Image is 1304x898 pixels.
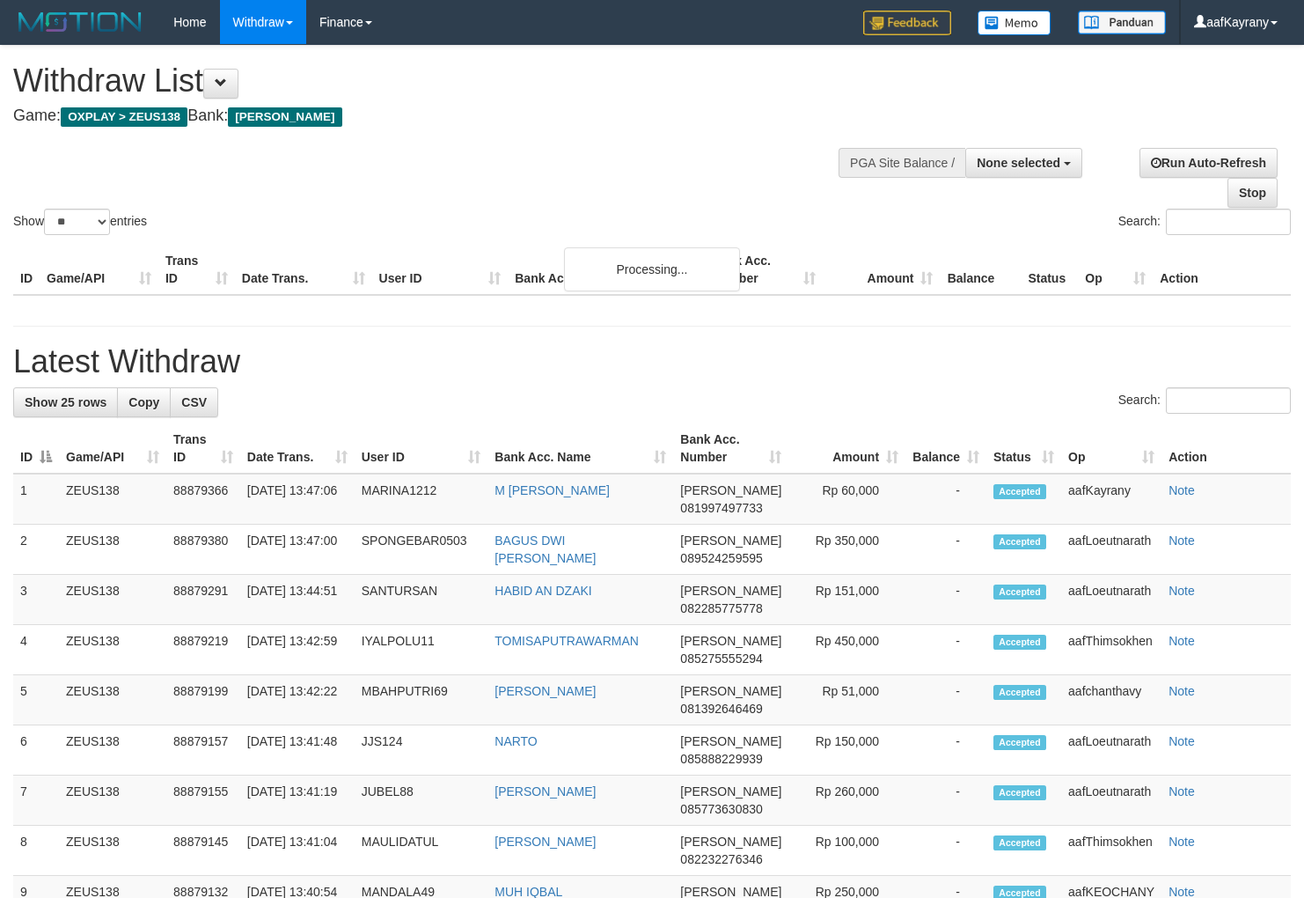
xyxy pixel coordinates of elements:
th: Balance [940,245,1021,295]
th: ID: activate to sort column descending [13,423,59,474]
td: - [905,575,986,625]
td: [DATE] 13:41:48 [240,725,355,776]
td: SANTURSAN [355,575,488,625]
img: Button%20Memo.svg [978,11,1051,35]
td: 1 [13,474,59,525]
th: Game/API [40,245,158,295]
td: ZEUS138 [59,525,166,575]
a: M [PERSON_NAME] [494,483,610,497]
td: Rp 100,000 [788,826,905,876]
td: Rp 450,000 [788,625,905,675]
h1: Latest Withdraw [13,344,1291,379]
td: Rp 350,000 [788,525,905,575]
a: BAGUS DWI [PERSON_NAME] [494,534,596,565]
a: HABID AN DZAKI [494,584,591,598]
td: 88879366 [166,474,240,525]
img: panduan.png [1078,11,1166,34]
span: CSV [181,395,207,409]
span: Copy 081392646469 to clipboard [680,702,762,716]
td: Rp 151,000 [788,575,905,625]
td: ZEUS138 [59,725,166,776]
th: Bank Acc. Name: activate to sort column ascending [487,423,673,474]
td: ZEUS138 [59,776,166,826]
td: aafKayrany [1061,474,1161,525]
span: Copy [128,395,159,409]
a: Note [1168,483,1195,497]
span: Accepted [993,835,1046,850]
td: ZEUS138 [59,826,166,876]
td: JUBEL88 [355,776,488,826]
input: Search: [1166,387,1291,414]
span: Copy 082285775778 to clipboard [680,601,762,615]
a: Note [1168,784,1195,799]
td: - [905,725,986,776]
td: [DATE] 13:47:00 [240,525,355,575]
th: Trans ID: activate to sort column ascending [166,423,240,474]
th: Op: activate to sort column ascending [1061,423,1161,474]
td: IYALPOLU11 [355,625,488,675]
td: aafLoeutnarath [1061,575,1161,625]
td: 2 [13,525,59,575]
th: User ID: activate to sort column ascending [355,423,488,474]
span: None selected [977,156,1060,170]
td: 88879145 [166,826,240,876]
td: [DATE] 13:42:22 [240,675,355,725]
h4: Game: Bank: [13,107,852,125]
a: Run Auto-Refresh [1139,148,1278,178]
span: Show 25 rows [25,395,106,409]
td: 5 [13,675,59,725]
div: PGA Site Balance / [839,148,965,178]
span: Copy 085275555294 to clipboard [680,651,762,666]
a: Note [1168,584,1195,598]
td: 6 [13,725,59,776]
span: Accepted [993,484,1046,499]
th: Game/API: activate to sort column ascending [59,423,166,474]
a: [PERSON_NAME] [494,784,596,799]
th: Bank Acc. Number [705,245,823,295]
td: 88879219 [166,625,240,675]
th: Status: activate to sort column ascending [986,423,1061,474]
img: Feedback.jpg [863,11,951,35]
a: [PERSON_NAME] [494,835,596,849]
td: 4 [13,625,59,675]
a: Stop [1227,178,1278,208]
label: Search: [1118,387,1291,414]
td: ZEUS138 [59,474,166,525]
td: [DATE] 13:41:04 [240,826,355,876]
td: aafchanthavy [1061,675,1161,725]
td: MARINA1212 [355,474,488,525]
th: Op [1078,245,1153,295]
td: 8 [13,826,59,876]
label: Search: [1118,209,1291,235]
span: [PERSON_NAME] [680,584,781,598]
div: Processing... [564,247,740,291]
span: Copy 089524259595 to clipboard [680,551,762,565]
td: - [905,474,986,525]
span: Copy 081997497733 to clipboard [680,501,762,515]
span: Accepted [993,785,1046,800]
th: Bank Acc. Number: activate to sort column ascending [673,423,788,474]
select: Showentries [44,209,110,235]
span: [PERSON_NAME] [680,534,781,548]
a: Note [1168,835,1195,849]
th: Amount [823,245,941,295]
td: MAULIDATUL [355,826,488,876]
td: aafLoeutnarath [1061,525,1161,575]
span: OXPLAY > ZEUS138 [61,107,187,127]
span: [PERSON_NAME] [680,684,781,698]
th: User ID [372,245,509,295]
span: [PERSON_NAME] [680,483,781,497]
td: 88879380 [166,525,240,575]
a: NARTO [494,734,538,748]
span: Accepted [993,585,1046,600]
span: Accepted [993,735,1046,750]
th: Action [1161,423,1291,474]
span: Accepted [993,685,1046,700]
span: Accepted [993,635,1046,650]
span: Copy 085773630830 to clipboard [680,802,762,816]
span: [PERSON_NAME] [680,835,781,849]
span: [PERSON_NAME] [680,784,781,799]
th: Date Trans.: activate to sort column ascending [240,423,355,474]
td: ZEUS138 [59,625,166,675]
a: Note [1168,534,1195,548]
